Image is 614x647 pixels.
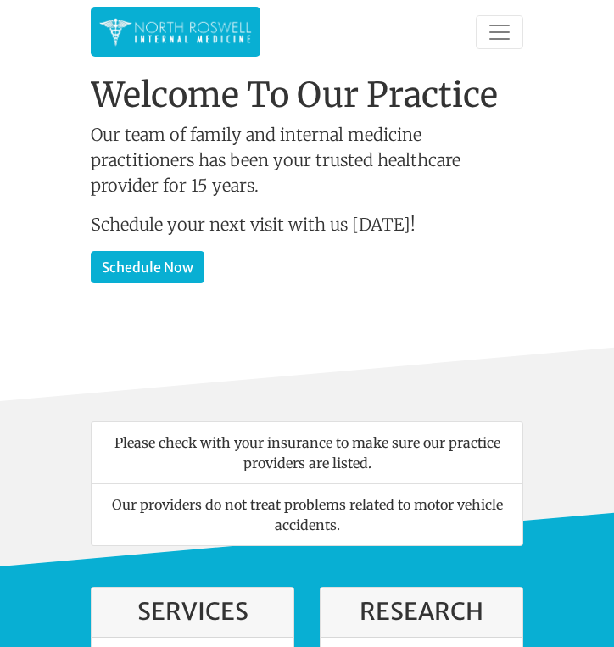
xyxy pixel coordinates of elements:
[338,598,505,627] h3: Research
[91,483,523,546] li: Our providers do not treat problems related to motor vehicle accidents.
[476,15,523,49] button: Toggle navigation
[91,251,204,283] a: Schedule Now
[91,212,523,237] p: Schedule your next visit with us [DATE]!
[91,75,523,115] h1: Welcome To Our Practice
[99,15,252,48] img: North Roswell Internal Medicine
[91,122,523,198] p: Our team of family and internal medicine practitioners has been your trusted healthcare provider ...
[91,421,523,484] li: Please check with your insurance to make sure our practice providers are listed.
[109,598,276,627] h3: Services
